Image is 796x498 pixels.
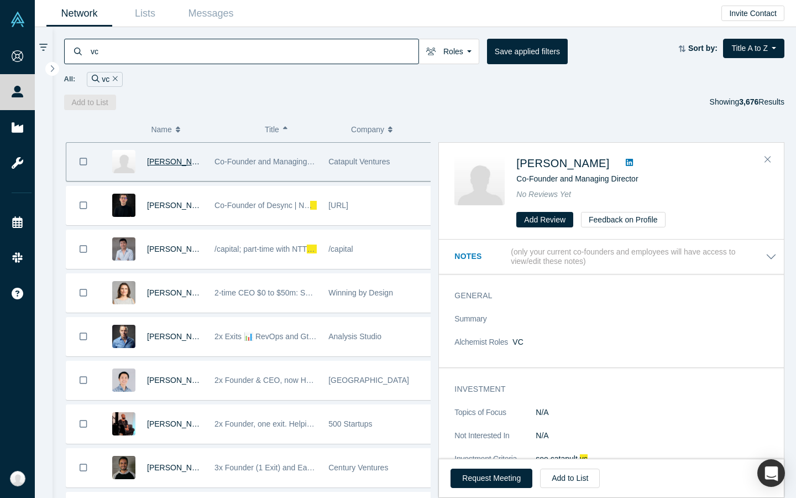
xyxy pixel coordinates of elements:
[214,463,367,472] span: 3x Founder (1 Exit) and Early Stage Investor
[454,247,777,266] button: Notes (only your current co-founders and employees will have access to view/edit these notes)
[46,1,112,27] a: Network
[454,407,536,430] dt: Topics of Focus
[10,471,25,486] img: Temirlan Bulanbay's Account
[454,336,512,360] dt: Alchemist Roles
[66,318,101,356] button: Bookmark
[147,245,211,253] a: [PERSON_NAME]
[536,453,777,465] p: see catapult.
[739,97,758,106] strong: 3,676
[87,72,123,87] div: vc
[328,376,409,385] span: [GEOGRAPHIC_DATA]
[454,313,512,336] dt: Summary
[64,95,116,110] button: Add to List
[739,97,784,106] span: Results
[66,230,101,268] button: Bookmark
[66,274,101,312] button: Bookmark
[147,201,211,210] a: [PERSON_NAME]
[516,212,573,227] button: Add Review
[328,332,381,341] span: Analysis Studio
[66,186,101,225] button: Bookmark
[723,39,784,58] button: Title A to Z
[112,369,135,392] img: Jeffrey Pang's Profile Image
[580,454,588,463] span: vc
[516,157,609,169] a: [PERSON_NAME]
[112,456,135,479] img: Gautam Rao's Profile Image
[10,12,25,27] img: Alchemist Vault Logo
[66,361,101,400] button: Bookmark
[147,419,211,428] a: [PERSON_NAME]
[454,251,509,262] h3: Notes
[147,463,211,472] a: [PERSON_NAME]
[147,376,211,385] a: [PERSON_NAME]
[710,95,784,110] div: Showing
[328,201,348,210] span: [URL]
[214,288,493,297] span: 2-time CEO $0 to $50m: Software (Sequoia backed) and Services (bootstrapped)
[112,237,135,261] img: Luofei Deng's Profile Image
[536,407,777,418] dd: N/A
[418,39,479,64] button: Roles
[328,157,390,166] span: Catapult Ventures
[109,73,118,86] button: Remove Filter
[454,430,536,453] dt: Not Interested In
[454,383,761,395] h3: Investment
[151,118,171,141] span: Name
[451,469,532,488] button: Request Meeting
[64,74,76,85] span: All:
[66,143,101,181] button: Bookmark
[516,174,638,183] span: Co-Founder and Managing Director
[178,1,244,27] a: Messages
[511,247,766,266] p: (only your current co-founders and employees will have access to view/edit these notes)
[214,245,315,253] span: /capital; part-time with NTT
[112,325,135,348] img: Spyridon Georgiadis's Profile Image
[454,453,536,476] dt: Investment Criteria
[328,463,388,472] span: Century Ventures
[265,118,339,141] button: Title
[328,288,393,297] span: Winning by Design
[581,212,666,227] button: Feedback on Profile
[147,157,211,166] a: [PERSON_NAME]
[151,118,253,141] button: Name
[688,44,718,53] strong: Sort by:
[454,155,505,205] img: Darren Liccardo's Profile Image
[310,201,321,210] span: VC
[721,6,784,21] button: Invite Contact
[66,405,101,443] button: Bookmark
[214,201,312,210] span: Co-Founder of Desync | ND
[487,39,568,64] button: Save applied filters
[112,281,135,304] img: Dominique Levin's Profile Image
[147,332,211,341] a: [PERSON_NAME]
[112,194,135,217] img: Mark Evgenev's Profile Image
[454,290,761,302] h3: General
[351,118,384,141] span: Company
[66,449,101,487] button: Bookmark
[214,419,579,428] span: 2x Founder, one exit. Helping tech CEOs to scale: interim COO/ CoS and mentor/EIR for 500 Startup...
[112,1,178,27] a: Lists
[540,469,600,488] button: Add to List
[516,190,571,199] span: No Reviews Yet
[214,376,355,385] span: 2x Founder & CEO, now Head of BizOps
[512,336,777,348] dd: VC
[214,157,336,166] span: Co-Founder and Managing Director
[351,118,426,141] button: Company
[147,288,211,297] a: [PERSON_NAME]
[760,151,776,169] button: Close
[328,245,353,253] span: /capital
[328,419,372,428] span: 500 Startups
[112,412,135,435] img: Janko Milunovic's Profile Image
[90,38,418,64] input: Search by name, title, company, summary, expertise, investment criteria or topics of focus
[112,150,135,173] img: Darren Liccardo's Profile Image
[265,118,279,141] span: Title
[536,430,777,442] dd: N/A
